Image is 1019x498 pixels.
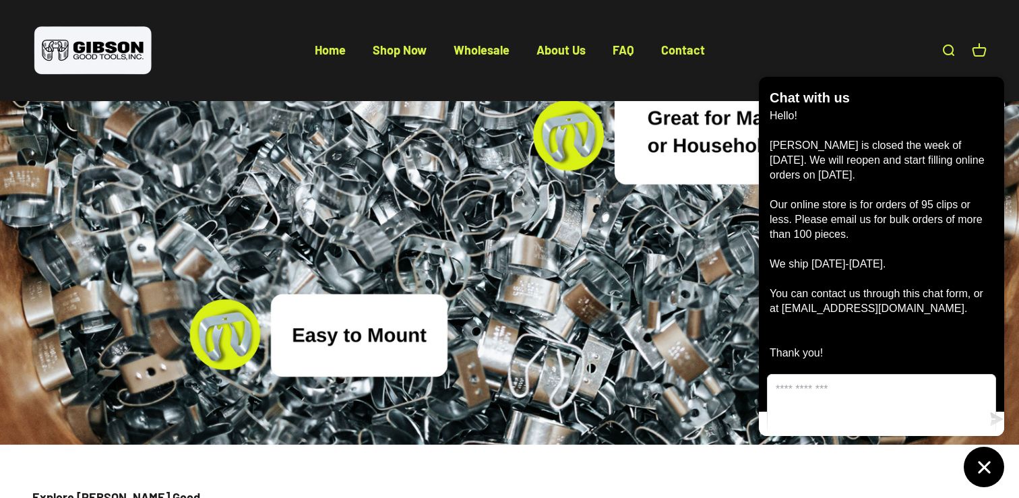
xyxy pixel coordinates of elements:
[373,42,427,57] a: Shop Now
[661,42,705,57] a: Contact
[755,77,1008,487] inbox-online-store-chat: Shopify online store chat
[536,42,586,57] a: About Us
[454,42,509,57] a: Wholesale
[613,42,634,57] a: FAQ
[315,42,346,57] a: Home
